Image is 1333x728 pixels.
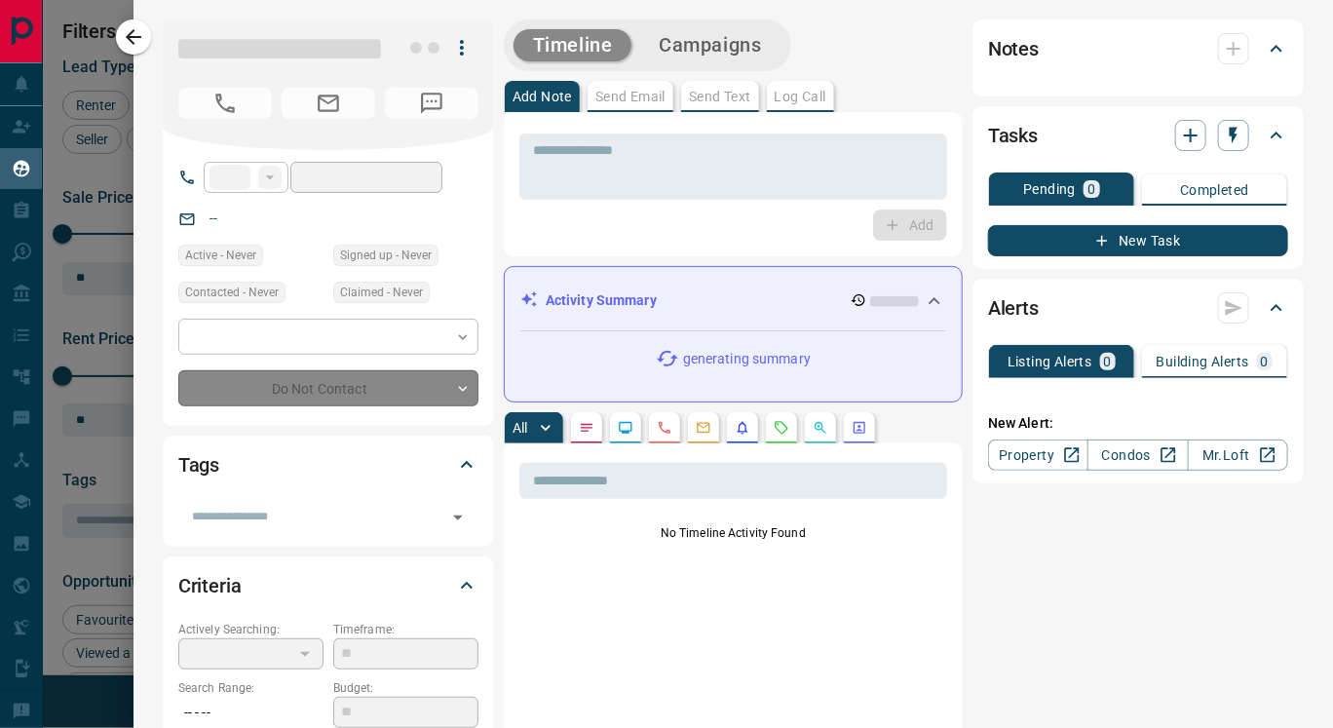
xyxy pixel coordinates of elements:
div: Do Not Contact [178,370,478,406]
span: No Email [282,88,375,119]
p: Pending [1023,182,1076,196]
p: Search Range: [178,679,324,697]
p: 0 [1104,355,1112,368]
svg: Notes [579,420,594,436]
p: New Alert: [988,413,1288,434]
h2: Alerts [988,292,1039,324]
p: No Timeline Activity Found [519,524,947,542]
span: Active - Never [185,246,256,265]
div: Criteria [178,562,478,609]
p: Building Alerts [1157,355,1249,368]
p: Listing Alerts [1008,355,1092,368]
svg: Opportunities [813,420,828,436]
span: Claimed - Never [340,283,423,302]
svg: Calls [657,420,672,436]
p: All [513,421,528,435]
a: Property [988,440,1088,471]
button: Timeline [514,29,632,61]
button: Open [444,504,472,531]
p: Activity Summary [546,290,657,311]
p: generating summary [683,349,811,369]
button: Campaigns [639,29,781,61]
div: Alerts [988,285,1288,331]
div: Tasks [988,112,1288,159]
p: Budget: [333,679,478,697]
a: -- [209,211,217,226]
div: Tags [178,441,478,488]
p: Timeframe: [333,621,478,638]
h2: Tags [178,449,219,480]
h2: Criteria [178,570,242,601]
a: Condos [1087,440,1188,471]
a: Mr.Loft [1188,440,1288,471]
svg: Requests [774,420,789,436]
p: Add Note [513,90,572,103]
p: Actively Searching: [178,621,324,638]
h2: Tasks [988,120,1038,151]
svg: Lead Browsing Activity [618,420,633,436]
span: Signed up - Never [340,246,432,265]
button: New Task [988,225,1288,256]
div: Activity Summary [520,283,946,319]
p: 0 [1087,182,1095,196]
p: 0 [1261,355,1269,368]
span: No Number [385,88,478,119]
svg: Listing Alerts [735,420,750,436]
h2: Notes [988,33,1039,64]
svg: Emails [696,420,711,436]
svg: Agent Actions [852,420,867,436]
p: Completed [1180,183,1249,197]
span: Contacted - Never [185,283,279,302]
div: Notes [988,25,1288,72]
span: No Number [178,88,272,119]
